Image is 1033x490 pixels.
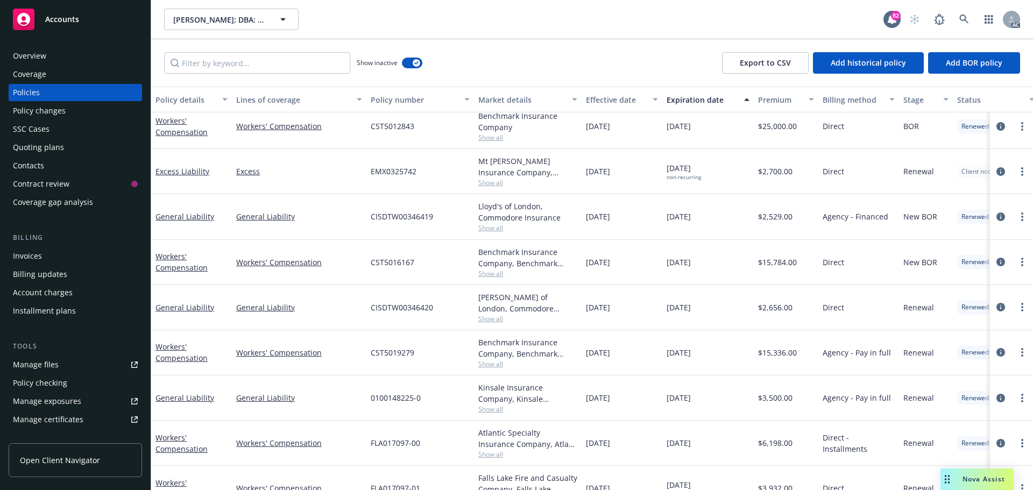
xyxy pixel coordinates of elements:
[9,341,142,352] div: Tools
[155,251,208,273] a: Workers' Compensation
[994,437,1007,450] a: circleInformation
[155,94,216,105] div: Policy details
[586,302,610,313] span: [DATE]
[13,266,67,283] div: Billing updates
[9,247,142,265] a: Invoices
[9,157,142,174] a: Contacts
[961,122,989,131] span: Renewed
[9,139,142,156] a: Quoting plans
[586,347,610,358] span: [DATE]
[236,437,362,449] a: Workers' Compensation
[823,392,891,403] span: Agency - Pay in full
[758,437,793,449] span: $6,198.00
[236,120,362,132] a: Workers' Compensation
[994,346,1007,359] a: circleInformation
[478,404,577,414] span: Show all
[903,166,934,177] span: Renewal
[9,102,142,119] a: Policy changes
[9,302,142,319] a: Installment plans
[155,432,208,454] a: Workers' Compensation
[722,52,809,74] button: Export to CSV
[9,411,142,428] a: Manage certificates
[478,269,577,278] span: Show all
[13,66,46,83] div: Coverage
[236,347,362,358] a: Workers' Compensation
[662,87,754,112] button: Expiration date
[478,427,577,450] div: Atlantic Specialty Insurance Company, Atlas General Insurance Services
[929,9,950,30] a: Report a Bug
[478,110,577,133] div: Benchmark Insurance Company
[371,94,458,105] div: Policy number
[823,257,844,268] span: Direct
[478,178,577,187] span: Show all
[1016,392,1029,404] a: more
[9,393,142,410] a: Manage exposures
[667,94,738,105] div: Expiration date
[236,211,362,222] a: General Liability
[903,120,919,132] span: BOR
[904,9,925,30] a: Start snowing
[9,4,142,34] a: Accounts
[371,347,414,358] span: CST5019279
[9,356,142,373] a: Manage files
[758,120,797,132] span: $25,000.00
[961,302,989,312] span: Renewed
[13,374,67,392] div: Policy checking
[1016,346,1029,359] a: more
[9,175,142,193] a: Contract review
[823,432,895,455] span: Direct - Installments
[667,392,691,403] span: [DATE]
[903,211,937,222] span: New BOR
[371,211,433,222] span: CISDTW00346419
[831,58,906,68] span: Add historical policy
[371,437,420,449] span: FLA017097-00
[1016,437,1029,450] a: more
[173,14,266,25] span: [PERSON_NAME]; DBA: Teraquest
[9,266,142,283] a: Billing updates
[586,166,610,177] span: [DATE]
[946,58,1002,68] span: Add BOR policy
[586,257,610,268] span: [DATE]
[667,174,701,181] div: non-recurring
[371,302,433,313] span: CISDTW00346420
[667,162,701,181] span: [DATE]
[754,87,818,112] button: Premium
[155,393,214,403] a: General Liability
[823,347,891,358] span: Agency - Pay in full
[9,429,142,446] a: Manage claims
[1016,210,1029,223] a: more
[357,58,398,67] span: Show inactive
[586,437,610,449] span: [DATE]
[953,9,975,30] a: Search
[823,302,844,313] span: Direct
[478,382,577,404] div: Kinsale Insurance Company, Kinsale Insurance, Atlas General Insurance Services, Inc.
[13,302,76,319] div: Installment plans
[903,437,934,449] span: Renewal
[586,120,610,132] span: [DATE]
[164,9,299,30] button: [PERSON_NAME]; DBA: Teraquest
[13,411,83,428] div: Manage certificates
[155,211,214,222] a: General Liability
[582,87,662,112] button: Effective date
[9,232,142,243] div: Billing
[9,374,142,392] a: Policy checking
[891,11,901,20] div: 82
[1016,301,1029,314] a: more
[667,120,691,132] span: [DATE]
[371,257,414,268] span: CST5016167
[155,342,208,363] a: Workers' Compensation
[940,468,954,490] div: Drag to move
[758,347,797,358] span: $15,336.00
[586,392,610,403] span: [DATE]
[823,94,883,105] div: Billing method
[9,84,142,101] a: Policies
[13,139,64,156] div: Quoting plans
[758,94,802,105] div: Premium
[961,347,989,357] span: Renewed
[371,392,421,403] span: 0100148225-0
[478,359,577,368] span: Show all
[13,284,73,301] div: Account charges
[903,392,934,403] span: Renewal
[13,47,46,65] div: Overview
[818,87,899,112] button: Billing method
